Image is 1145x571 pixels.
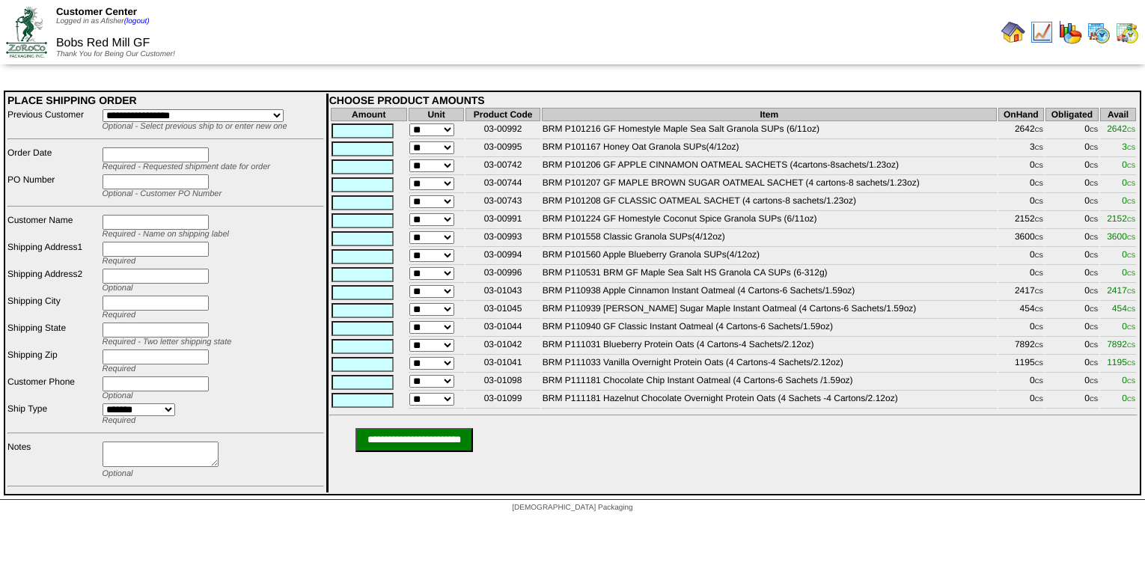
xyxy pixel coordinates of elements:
[1045,248,1099,265] td: 0
[542,248,997,265] td: BRM P101560 Apple Blueberry Granola SUPs(4/12oz)
[542,284,997,301] td: BRM P110938 Apple Cinnamon Instant Oatmeal (4 Cartons-6 Sachets/1.59oz)
[7,295,100,320] td: Shipping City
[1107,339,1135,349] span: 7892
[465,284,540,301] td: 03-01043
[465,230,540,247] td: 03-00993
[103,416,136,425] span: Required
[998,266,1044,283] td: 0
[465,356,540,373] td: 03-01041
[1035,162,1043,169] span: CS
[7,241,100,266] td: Shipping Address1
[1090,126,1098,133] span: CS
[1122,195,1135,206] span: 0
[998,356,1044,373] td: 1195
[103,230,229,239] span: Required - Name on shipping label
[1127,216,1135,223] span: CS
[7,214,100,239] td: Customer Name
[103,257,136,266] span: Required
[542,159,997,175] td: BRM P101206 GF APPLE CINNAMON OATMEAL SACHETS (4cartons-8sachets/1.23oz)
[1090,288,1098,295] span: CS
[542,108,997,121] th: Item
[1090,396,1098,403] span: CS
[1127,270,1135,277] span: CS
[998,195,1044,211] td: 0
[465,195,540,211] td: 03-00743
[1090,378,1098,385] span: CS
[1035,396,1043,403] span: CS
[1045,266,1099,283] td: 0
[7,403,100,426] td: Ship Type
[1127,306,1135,313] span: CS
[1127,198,1135,205] span: CS
[1090,342,1098,349] span: CS
[998,374,1044,391] td: 0
[998,108,1044,121] th: OnHand
[6,7,47,57] img: ZoRoCo_Logo(Green%26Foil)%20jpg.webp
[542,374,997,391] td: BRM P111181 Chocolate Chip Instant Oatmeal (4 Cartons-6 Sachets /1.59oz)
[1090,198,1098,205] span: CS
[1045,195,1099,211] td: 0
[998,141,1044,157] td: 3
[1035,252,1043,259] span: CS
[1035,216,1043,223] span: CS
[1035,234,1043,241] span: CS
[1045,108,1099,121] th: Obligated
[7,174,100,199] td: PO Number
[1030,20,1054,44] img: line_graph.gif
[103,189,222,198] span: Optional - Customer PO Number
[7,441,100,479] td: Notes
[1127,162,1135,169] span: CS
[465,374,540,391] td: 03-01098
[1045,302,1099,319] td: 0
[465,392,540,409] td: 03-01099
[7,94,324,106] div: PLACE SHIPPING ORDER
[103,122,287,131] span: Optional - Select previous ship to or enter new one
[1090,252,1098,259] span: CS
[542,195,997,211] td: BRM P101208 GF CLASSIC OATMEAL SACHET (4 cartons-8 sachets/1.23oz)
[1127,288,1135,295] span: CS
[1035,270,1043,277] span: CS
[1035,288,1043,295] span: CS
[465,213,540,229] td: 03-00991
[998,248,1044,265] td: 0
[542,302,997,319] td: BRM P110939 [PERSON_NAME] Sugar Maple Instant Oatmeal (4 Cartons-6 Sachets/1.59oz)
[103,284,133,293] span: Optional
[542,213,997,229] td: BRM P101224 GF Homestyle Coconut Spice Granola SUPs (6/11oz)
[1107,231,1135,242] span: 3600
[542,123,997,139] td: BRM P101216 GF Homestyle Maple Sea Salt Granola SUPs (6/11oz)
[1122,375,1135,385] span: 0
[998,123,1044,139] td: 2642
[103,469,133,478] span: Optional
[998,284,1044,301] td: 2417
[1087,20,1111,44] img: calendarprod.gif
[1127,234,1135,241] span: CS
[512,504,632,512] span: [DEMOGRAPHIC_DATA] Packaging
[465,177,540,193] td: 03-00744
[1035,378,1043,385] span: CS
[1035,126,1043,133] span: CS
[465,123,540,139] td: 03-00992
[1122,267,1135,278] span: 0
[1058,20,1082,44] img: graph.gif
[1127,342,1135,349] span: CS
[1035,360,1043,367] span: CS
[1035,144,1043,151] span: CS
[1115,20,1139,44] img: calendarinout.gif
[7,147,100,172] td: Order Date
[542,141,997,157] td: BRM P101167 Honey Oat Granola SUPs(4/12oz)
[542,356,997,373] td: BRM P111033 Vanilla Overnight Protein Oats (4 Cartons-4 Sachets/2.12oz)
[998,159,1044,175] td: 0
[1122,141,1135,152] span: 3
[998,320,1044,337] td: 0
[465,266,540,283] td: 03-00996
[1045,159,1099,175] td: 0
[329,94,1138,106] div: CHOOSE PRODUCT AMOUNTS
[7,376,100,401] td: Customer Phone
[542,320,997,337] td: BRM P110940 GF Classic Instant Oatmeal (4 Cartons-6 Sachets/1.59oz)
[56,50,175,58] span: Thank You for Being Our Customer!
[7,268,100,293] td: Shipping Address2
[331,108,407,121] th: Amount
[1127,180,1135,187] span: CS
[998,392,1044,409] td: 0
[465,302,540,319] td: 03-01045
